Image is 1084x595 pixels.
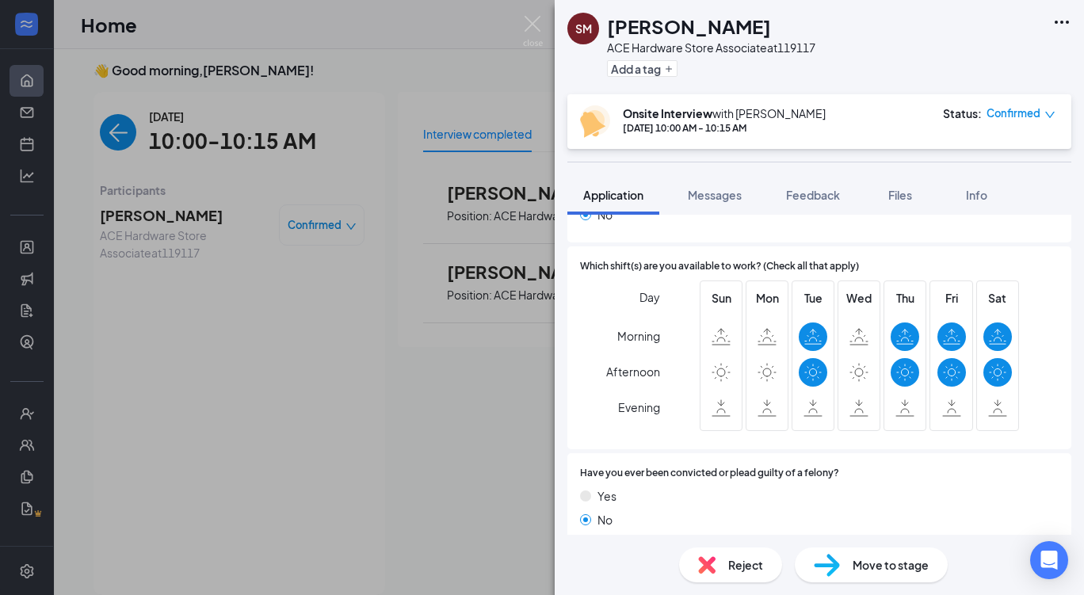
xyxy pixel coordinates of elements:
[607,60,677,77] button: PlusAdd a tag
[623,106,712,120] b: Onsite Interview
[639,288,660,306] span: Day
[799,289,827,307] span: Tue
[607,13,771,40] h1: [PERSON_NAME]
[943,105,982,121] div: Status :
[623,121,826,135] div: [DATE] 10:00 AM - 10:15 AM
[983,289,1012,307] span: Sat
[597,206,613,223] span: No
[707,289,735,307] span: Sun
[753,289,781,307] span: Mon
[688,188,742,202] span: Messages
[786,188,840,202] span: Feedback
[891,289,919,307] span: Thu
[575,21,592,36] div: SM
[888,188,912,202] span: Files
[597,511,613,528] span: No
[1030,541,1068,579] div: Open Intercom Messenger
[966,188,987,202] span: Info
[580,259,859,274] span: Which shift(s) are you available to work? (Check all that apply)
[618,393,660,421] span: Evening
[607,40,815,55] div: ACE Hardware Store Associate at 119117
[853,556,929,574] span: Move to stage
[728,556,763,574] span: Reject
[623,105,826,121] div: with [PERSON_NAME]
[937,289,966,307] span: Fri
[845,289,873,307] span: Wed
[987,105,1040,121] span: Confirmed
[1044,109,1055,120] span: down
[664,64,674,74] svg: Plus
[617,322,660,350] span: Morning
[583,188,643,202] span: Application
[606,357,660,386] span: Afternoon
[1052,13,1071,32] svg: Ellipses
[580,466,839,481] span: Have you ever been convicted or plead guilty of a felony?
[597,487,616,505] span: Yes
